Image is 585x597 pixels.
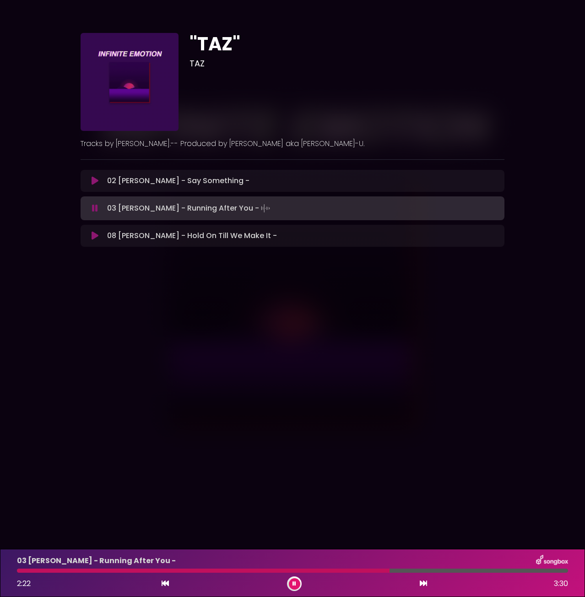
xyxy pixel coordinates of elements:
[81,33,179,131] img: IcwQz5fkR8S13jmypdGW
[190,33,505,55] h1: "TAZ"
[81,138,504,149] p: Tracks by [PERSON_NAME].-- Produced by [PERSON_NAME] aka [PERSON_NAME]-U.
[190,59,505,69] h3: TAZ
[259,202,272,215] img: waveform4.gif
[107,175,249,186] p: 02 [PERSON_NAME] - Say Something -
[107,230,277,241] p: 08 [PERSON_NAME] - Hold On Till We Make It -
[107,202,272,215] p: 03 [PERSON_NAME] - Running After You -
